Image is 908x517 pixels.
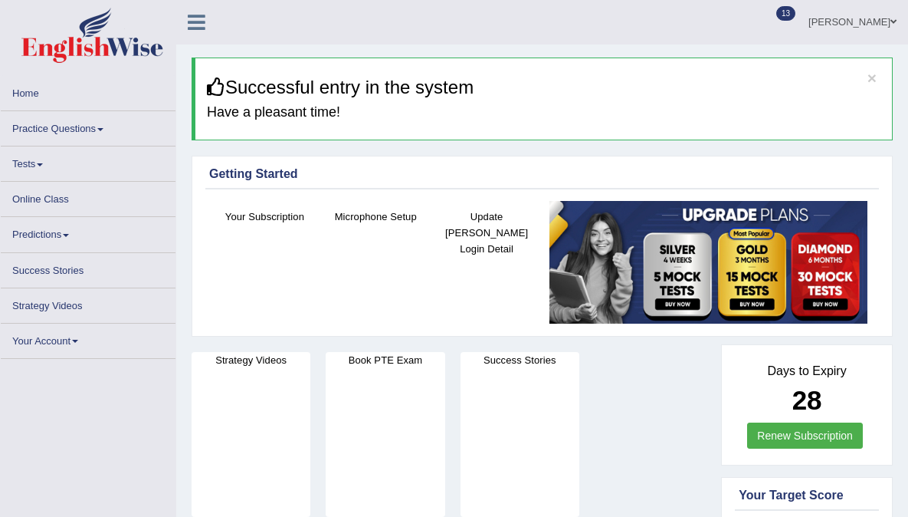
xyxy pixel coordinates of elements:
h4: Book PTE Exam [326,352,444,368]
a: Online Class [1,182,175,212]
span: 13 [776,6,795,21]
a: Success Stories [1,253,175,283]
button: × [867,70,877,86]
h4: Strategy Videos [192,352,310,368]
h4: Success Stories [461,352,579,368]
div: Getting Started [209,165,875,183]
a: Renew Subscription [747,423,863,449]
h4: Update [PERSON_NAME] Login Detail [439,209,535,257]
a: Tests [1,147,175,176]
h3: Successful entry in the system [207,77,880,97]
b: 28 [792,385,822,415]
a: Practice Questions [1,111,175,141]
a: Home [1,76,175,106]
h4: Microphone Setup [328,209,424,225]
h4: Days to Expiry [739,364,875,378]
a: Strategy Videos [1,288,175,318]
h4: Have a pleasant time! [207,105,880,120]
img: small5.jpg [549,201,867,324]
h4: Your Subscription [217,209,313,225]
a: Your Account [1,324,175,354]
a: Predictions [1,217,175,247]
div: Your Target Score [739,486,875,505]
